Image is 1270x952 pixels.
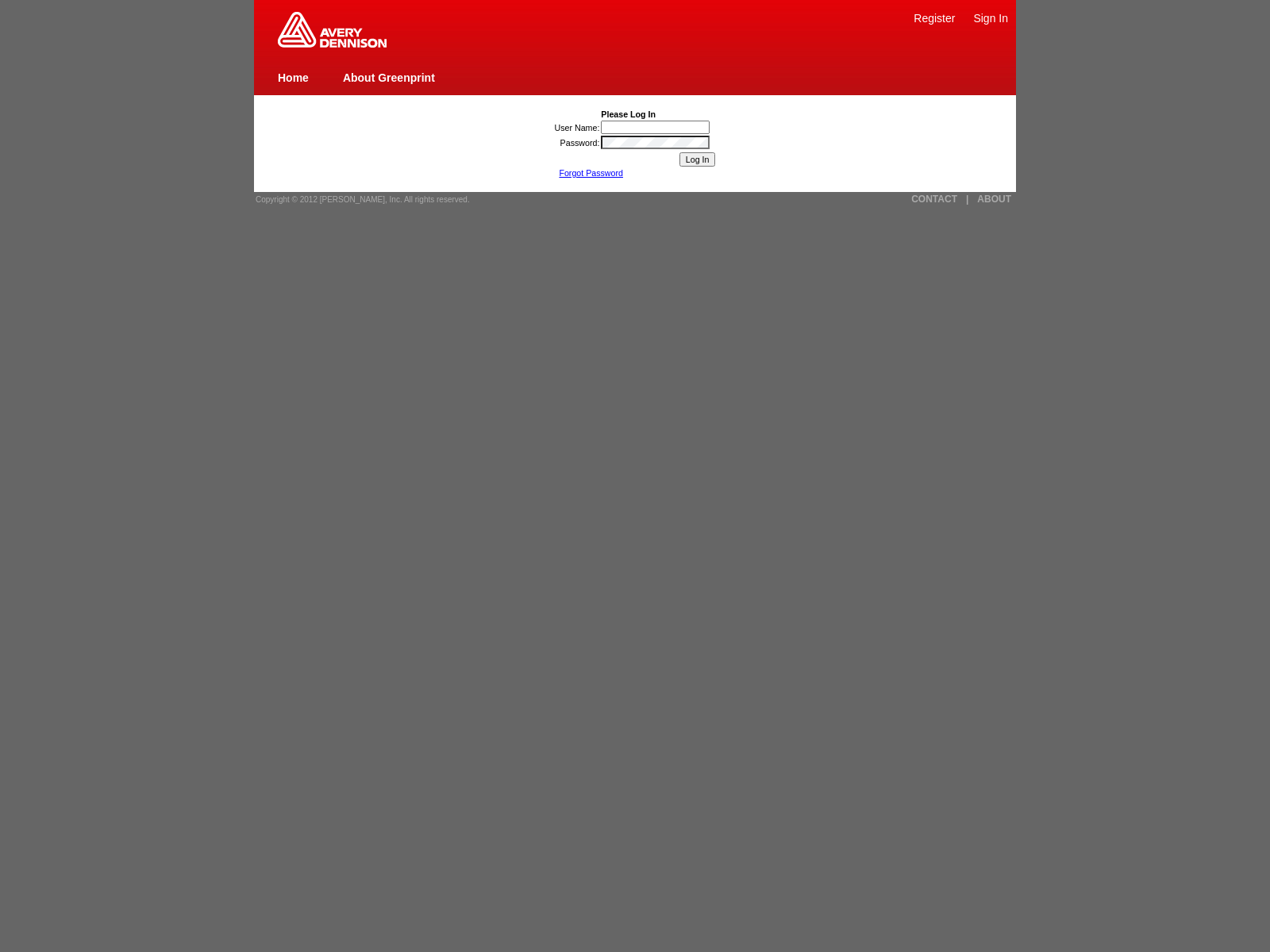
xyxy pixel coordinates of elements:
a: | [966,194,968,205]
img: Home [278,12,387,48]
input: Log In [679,152,716,167]
a: ABOUT [977,194,1011,205]
label: User Name: [555,123,600,132]
label: Password: [560,138,600,148]
a: Greenprint [278,40,387,49]
a: CONTACT [911,194,957,205]
a: Forgot Password [559,168,623,178]
span: Copyright © 2012 [PERSON_NAME], Inc. All rights reserved. [256,195,470,204]
a: About Greenprint [343,71,435,84]
a: Sign In [973,12,1008,25]
a: Register [914,12,955,25]
b: Please Log In [601,109,656,119]
a: Home [278,71,309,84]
